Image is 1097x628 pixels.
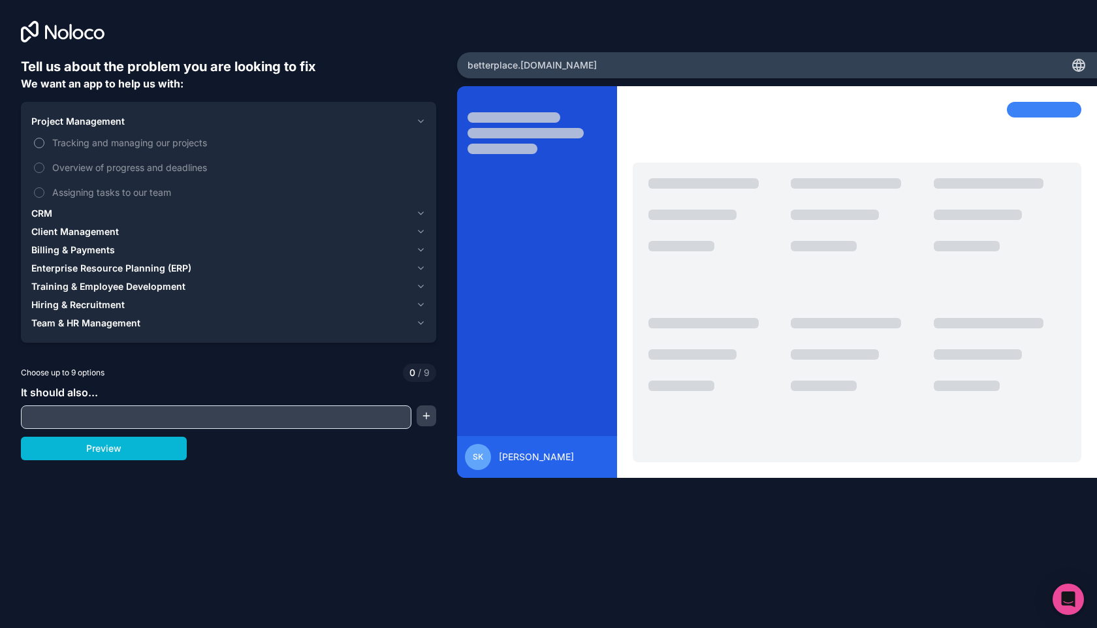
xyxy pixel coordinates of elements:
[499,450,574,463] span: [PERSON_NAME]
[415,366,430,379] span: 9
[31,225,119,238] span: Client Management
[31,115,125,128] span: Project Management
[52,161,423,174] span: Overview of progress and deadlines
[31,223,426,241] button: Client Management
[21,437,187,460] button: Preview
[31,296,426,314] button: Hiring & Recruitment
[473,452,483,462] span: SK
[31,131,426,204] div: Project Management
[31,317,140,330] span: Team & HR Management
[21,57,436,76] h6: Tell us about the problem you are looking to fix
[31,112,426,131] button: Project Management
[31,298,125,311] span: Hiring & Recruitment
[34,138,44,148] button: Tracking and managing our projects
[31,204,426,223] button: CRM
[418,367,421,378] span: /
[31,277,426,296] button: Training & Employee Development
[468,59,597,72] span: betterplace .[DOMAIN_NAME]
[21,367,104,379] span: Choose up to 9 options
[52,136,423,149] span: Tracking and managing our projects
[1053,584,1084,615] div: Open Intercom Messenger
[31,280,185,293] span: Training & Employee Development
[31,207,52,220] span: CRM
[31,314,426,332] button: Team & HR Management
[31,262,191,275] span: Enterprise Resource Planning (ERP)
[21,77,183,90] span: We want an app to help us with:
[52,185,423,199] span: Assigning tasks to our team
[31,243,115,257] span: Billing & Payments
[21,386,98,399] span: It should also...
[31,259,426,277] button: Enterprise Resource Planning (ERP)
[34,163,44,173] button: Overview of progress and deadlines
[31,241,426,259] button: Billing & Payments
[34,187,44,198] button: Assigning tasks to our team
[409,366,415,379] span: 0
